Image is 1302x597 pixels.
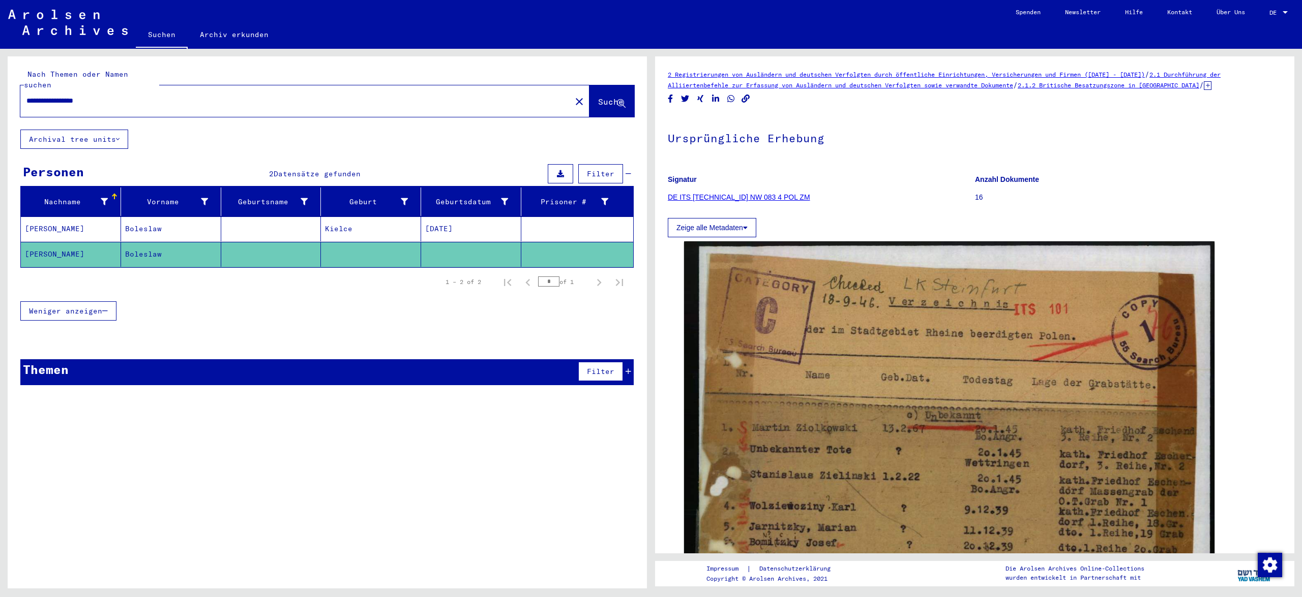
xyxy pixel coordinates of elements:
[706,563,843,574] div: |
[598,97,624,107] span: Suche
[668,115,1282,160] h1: Ursprüngliche Erhebung
[668,175,697,183] b: Signatur
[975,175,1039,183] b: Anzahl Dokumente
[711,92,721,105] button: Share on LinkedIn
[23,360,69,379] div: Themen
[741,92,751,105] button: Copy link
[680,92,691,105] button: Share on Twitter
[665,92,676,105] button: Share on Facebook
[121,187,221,216] mat-header-cell: Vorname
[726,92,736,105] button: Share on WhatsApp
[25,197,108,207] div: Nachname
[21,242,121,267] mat-cell: [PERSON_NAME]
[1005,573,1144,582] p: wurden entwickelt in Partnerschaft mit
[20,130,128,149] button: Archival tree units
[573,96,585,108] mat-icon: close
[578,362,623,381] button: Filter
[668,218,756,237] button: Zeige alle Metadaten
[706,574,843,583] p: Copyright © Arolsen Archives, 2021
[1258,553,1282,577] img: Zustimmung ändern
[274,169,361,178] span: Datensätze gefunden
[589,272,609,292] button: Next page
[569,91,589,111] button: Clear
[21,216,121,241] mat-cell: [PERSON_NAME]
[1145,70,1149,79] span: /
[225,194,321,210] div: Geburtsname
[706,563,747,574] a: Impressum
[975,192,1282,203] p: 16
[1005,564,1144,573] p: Die Arolsen Archives Online-Collections
[24,70,128,89] mat-label: Nach Themen oder Namen suchen
[525,197,608,207] div: Prisoner #
[425,197,508,207] div: Geburtsdatum
[695,92,706,105] button: Share on Xing
[578,164,623,183] button: Filter
[125,194,221,210] div: Vorname
[1018,81,1199,89] a: 2.1.2 Britische Besatzungszone in [GEOGRAPHIC_DATA]
[325,197,408,207] div: Geburt‏
[497,272,518,292] button: First page
[1199,80,1204,89] span: /
[23,163,84,181] div: Personen
[425,194,521,210] div: Geburtsdatum
[518,272,538,292] button: Previous page
[221,187,321,216] mat-header-cell: Geburtsname
[521,187,633,216] mat-header-cell: Prisoner #
[421,187,521,216] mat-header-cell: Geburtsdatum
[21,187,121,216] mat-header-cell: Nachname
[20,301,116,321] button: Weniger anzeigen
[587,169,614,178] span: Filter
[446,277,481,287] div: 1 – 2 of 2
[1269,9,1281,16] span: DE
[321,216,421,241] mat-cell: Kielce
[125,197,208,207] div: Vorname
[538,277,589,287] div: of 1
[269,169,274,178] span: 2
[8,10,128,35] img: Arolsen_neg.svg
[668,71,1145,78] a: 2 Registrierungen von Ausländern und deutschen Verfolgten durch öffentliche Einrichtungen, Versic...
[1235,560,1274,586] img: yv_logo.png
[321,187,421,216] mat-header-cell: Geburt‏
[751,563,843,574] a: Datenschutzerklärung
[421,216,521,241] mat-cell: [DATE]
[121,242,221,267] mat-cell: Boleslaw
[188,22,281,47] a: Archiv erkunden
[1013,80,1018,89] span: /
[1257,552,1282,577] div: Zustimmung ändern
[121,216,221,241] mat-cell: Boleslaw
[25,194,121,210] div: Nachname
[668,193,810,201] a: DE ITS [TECHNICAL_ID] NW 083 4 POL ZM
[29,306,102,316] span: Weniger anzeigen
[325,194,421,210] div: Geburt‏
[136,22,188,49] a: Suchen
[225,197,308,207] div: Geburtsname
[525,194,621,210] div: Prisoner #
[589,85,634,117] button: Suche
[609,272,630,292] button: Last page
[587,367,614,376] span: Filter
